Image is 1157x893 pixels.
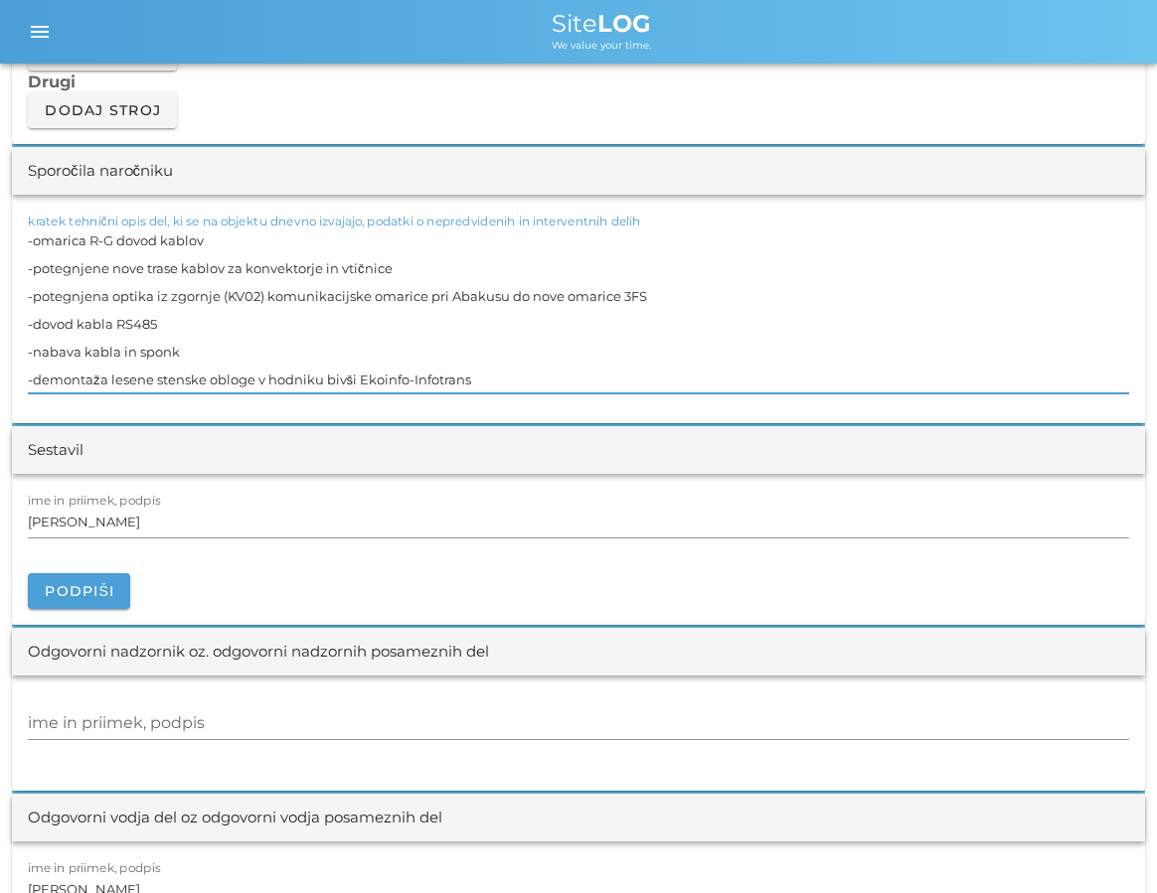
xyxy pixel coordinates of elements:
iframe: Chat Widget [1058,798,1157,893]
label: ime in priimek, podpis [28,861,161,876]
label: kratek tehnični opis del, ki se na objektu dnevno izvajajo, podatki o nepredvidenih in interventn... [28,215,641,229]
span: We value your time. [552,39,651,52]
div: Sporočila naročniku [28,160,173,183]
b: LOG [597,9,651,38]
span: Dodaj stroj [44,101,161,119]
i: menu [28,20,52,44]
label: ime in priimek, podpis [28,494,161,509]
span: Podpiši [44,582,114,600]
span: Site [552,9,651,38]
h3: Drugi [28,71,1129,92]
button: Dodaj stroj [28,92,177,128]
div: Sestavil [28,439,83,462]
div: Odgovorni nadzornik oz. odgovorni nadzornih posameznih del [28,641,489,664]
div: Odgovorni vodja del oz odgovorni vodja posameznih del [28,807,442,829]
div: Pripomoček za klepet [1058,798,1157,893]
button: Podpiši [28,573,130,609]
